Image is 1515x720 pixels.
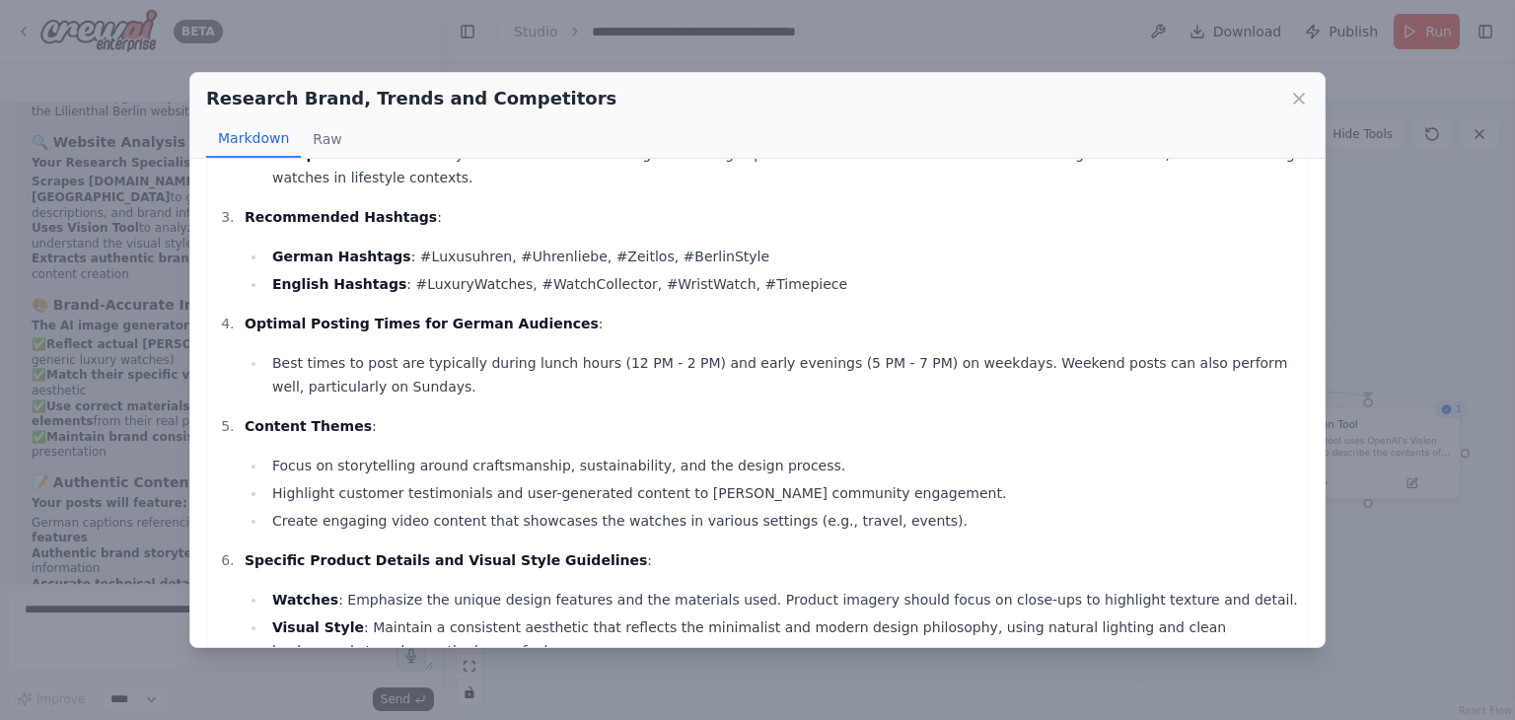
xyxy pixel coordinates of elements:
strong: German Hashtags [272,249,411,264]
li: : Emphasize the unique design features and the materials used. Product imagery should focus on cl... [266,588,1298,612]
li: : Other luxury watch brands are focusing on creating aspirational content that resonates with the... [266,142,1298,189]
button: Markdown [206,120,301,158]
p: : [245,414,1298,438]
strong: Content Themes [245,418,372,434]
strong: Watches [272,592,338,608]
h2: Research Brand, Trends and Competitors [206,85,616,112]
strong: Specific Product Details and Visual Style Guidelines [245,552,647,568]
strong: English Hashtags [272,276,406,292]
p: : [245,548,1298,572]
li: : #LuxuryWatches, #WatchCollector, #WristWatch, #Timepiece [266,272,1298,296]
p: : [245,312,1298,335]
li: Best times to post are typically during lunch hours (12 PM - 2 PM) and early evenings (5 PM - 7 P... [266,351,1298,398]
li: Focus on storytelling around craftsmanship, sustainability, and the design process. [266,454,1298,477]
strong: Visual Style [272,619,364,635]
li: Create engaging video content that showcases the watches in various settings (e.g., travel, events). [266,509,1298,533]
li: : Maintain a consistent aesthetic that reflects the minimalist and modern design philosophy, usin... [266,615,1298,663]
strong: Recommended Hashtags [245,209,437,225]
button: Raw [301,120,353,158]
p: : [245,205,1298,229]
li: Highlight customer testimonials and user-generated content to [PERSON_NAME] community engagement. [266,481,1298,505]
li: : #Luxusuhren, #Uhrenliebe, #Zeitlos, #BerlinStyle [266,245,1298,268]
strong: Optimal Posting Times for German Audiences [245,316,599,331]
strong: Competitors [272,146,368,162]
